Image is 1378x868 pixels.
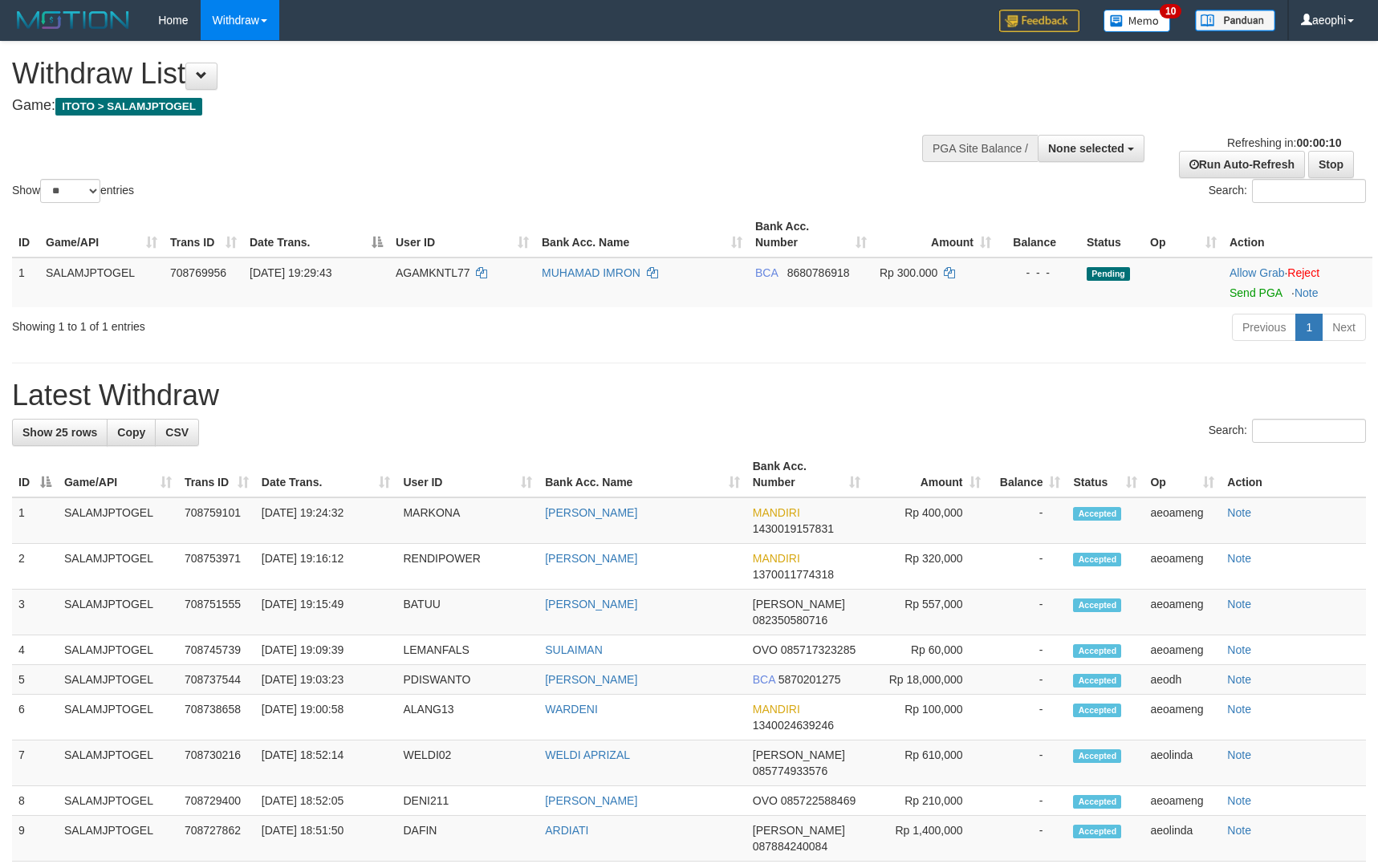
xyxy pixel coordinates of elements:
[255,740,397,786] td: [DATE] 18:52:14
[12,665,58,695] td: 5
[58,786,178,816] td: SALAMJPTOGEL
[867,452,987,497] th: Amount: activate to sort column ascending
[164,212,243,258] th: Trans ID: activate to sort column ascending
[1067,452,1144,497] th: Status: activate to sort column ascending
[1144,212,1223,258] th: Op: activate to sort column ascending
[1322,314,1366,341] a: Next
[1252,419,1366,443] input: Search:
[58,695,178,740] td: SALAMJPTOGEL
[58,665,178,695] td: SALAMJPTOGEL
[1179,151,1305,178] a: Run Auto-Refresh
[178,452,255,497] th: Trans ID: activate to sort column ascending
[867,786,987,816] td: Rp 210,000
[1073,749,1121,763] span: Accepted
[396,497,539,544] td: MARKONA
[1227,748,1251,761] a: Note
[39,212,164,258] th: Game/API: activate to sort column ascending
[58,497,178,544] td: SALAMJPTOGEL
[12,452,58,497] th: ID: activate to sort column descending
[58,816,178,862] td: SALAMJPTOGEL
[1227,703,1251,716] a: Note
[867,695,987,740] td: Rp 100,000
[1295,314,1323,341] a: 1
[753,614,827,627] span: Copy 082350580716 to clipboard
[753,673,775,686] span: BCA
[987,740,1067,786] td: -
[987,665,1067,695] td: -
[255,816,397,862] td: [DATE] 18:51:50
[880,266,937,279] span: Rp 300.000
[12,740,58,786] td: 7
[155,419,199,446] a: CSV
[178,786,255,816] td: 708729400
[539,452,746,497] th: Bank Acc. Name: activate to sort column ascending
[1195,10,1275,31] img: panduan.png
[58,740,178,786] td: SALAMJPTOGEL
[12,58,903,90] h1: Withdraw List
[170,266,226,279] span: 708769956
[1160,4,1181,18] span: 10
[753,506,800,519] span: MANDIRI
[1227,506,1251,519] a: Note
[165,426,189,439] span: CSV
[250,266,331,279] span: [DATE] 19:29:43
[545,748,630,761] a: WELDI APRIZAL
[787,266,850,279] span: Copy 8680786918 to clipboard
[12,816,58,862] td: 9
[999,10,1079,32] img: Feedback.jpg
[753,748,845,761] span: [PERSON_NAME]
[753,552,800,565] span: MANDIRI
[396,635,539,665] td: LEMANFALS
[1230,266,1284,279] a: Allow Grab
[396,695,539,740] td: ALANG13
[58,590,178,635] td: SALAMJPTOGEL
[545,643,603,656] a: SULAIMAN
[545,506,637,519] a: [PERSON_NAME]
[12,312,562,335] div: Showing 1 to 1 of 1 entries
[749,212,873,258] th: Bank Acc. Number: activate to sort column ascending
[396,452,539,497] th: User ID: activate to sort column ascending
[753,824,845,837] span: [PERSON_NAME]
[922,135,1038,162] div: PGA Site Balance /
[867,635,987,665] td: Rp 60,000
[1073,507,1121,521] span: Accepted
[255,786,397,816] td: [DATE] 18:52:05
[178,590,255,635] td: 708751555
[746,452,867,497] th: Bank Acc. Number: activate to sort column ascending
[987,786,1067,816] td: -
[1296,136,1341,149] strong: 00:00:10
[1144,590,1221,635] td: aeoameng
[1004,265,1074,281] div: - - -
[545,673,637,686] a: [PERSON_NAME]
[987,590,1067,635] td: -
[753,522,834,535] span: Copy 1430019157831 to clipboard
[1080,212,1144,258] th: Status
[1048,142,1124,155] span: None selected
[396,665,539,695] td: PDISWANTO
[1144,497,1221,544] td: aeoameng
[1104,10,1171,32] img: Button%20Memo.svg
[1230,266,1287,279] span: ·
[12,98,903,114] h4: Game:
[255,497,397,544] td: [DATE] 19:24:32
[987,544,1067,590] td: -
[998,212,1080,258] th: Balance
[867,816,987,862] td: Rp 1,400,000
[1073,644,1121,658] span: Accepted
[12,212,39,258] th: ID
[1230,286,1282,299] a: Send PGA
[753,719,834,732] span: Copy 1340024639246 to clipboard
[58,544,178,590] td: SALAMJPTOGEL
[1221,452,1366,497] th: Action
[1144,740,1221,786] td: aeolinda
[753,643,778,656] span: OVO
[396,740,539,786] td: WELDI02
[1227,673,1251,686] a: Note
[1144,544,1221,590] td: aeoameng
[40,179,100,203] select: Showentries
[987,635,1067,665] td: -
[12,786,58,816] td: 8
[1223,212,1372,258] th: Action
[178,635,255,665] td: 708745739
[12,179,134,203] label: Show entries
